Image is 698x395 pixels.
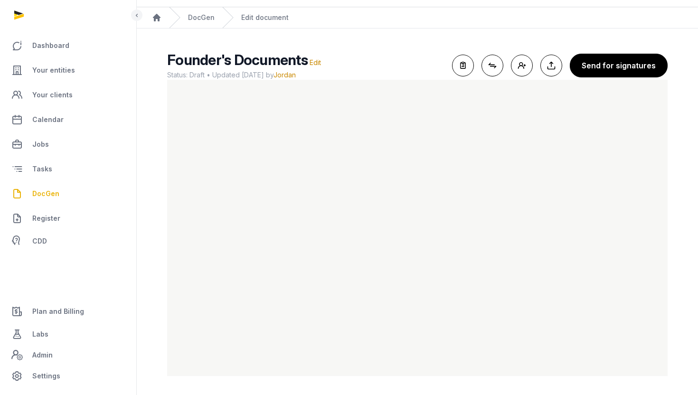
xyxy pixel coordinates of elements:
[8,365,129,387] a: Settings
[8,346,129,365] a: Admin
[241,13,289,22] div: Edit document
[32,306,84,317] span: Plan and Billing
[32,235,47,247] span: CDD
[8,182,129,205] a: DocGen
[32,349,53,361] span: Admin
[32,65,75,76] span: Your entities
[8,158,129,180] a: Tasks
[8,207,129,230] a: Register
[310,58,321,66] span: Edit
[32,40,69,51] span: Dashboard
[32,329,48,340] span: Labs
[188,13,215,22] a: DocGen
[8,84,129,106] a: Your clients
[8,108,129,131] a: Calendar
[8,34,129,57] a: Dashboard
[570,54,668,77] button: Send for signatures
[8,323,129,346] a: Labs
[32,89,73,101] span: Your clients
[167,70,444,80] span: Status: Draft • Updated [DATE] by
[274,71,296,79] span: Jordan
[137,7,698,28] nav: Breadcrumb
[32,114,64,125] span: Calendar
[32,188,59,199] span: DocGen
[8,133,129,156] a: Jobs
[8,300,129,323] a: Plan and Billing
[32,139,49,150] span: Jobs
[32,370,60,382] span: Settings
[8,232,129,251] a: CDD
[32,163,52,175] span: Tasks
[167,51,308,68] span: Founder's Documents
[32,213,60,224] span: Register
[8,59,129,82] a: Your entities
